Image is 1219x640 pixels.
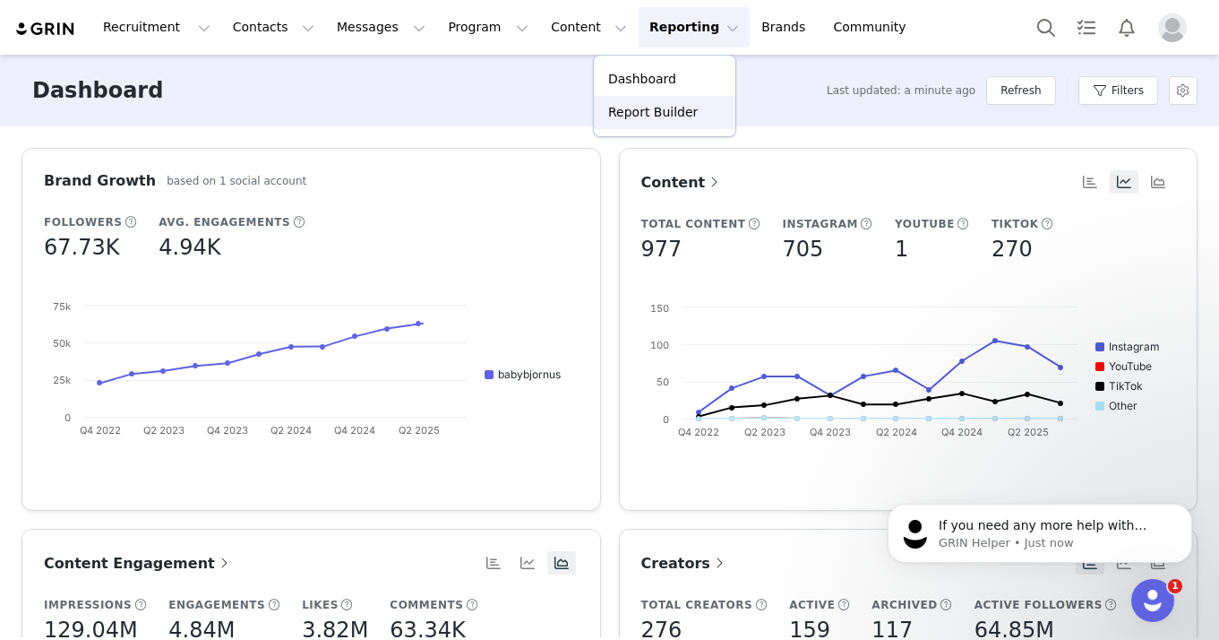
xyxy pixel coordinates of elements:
h5: Archived [871,597,937,613]
p: Message from GRIN Helper, sent Just now [78,69,309,85]
text: 75k [53,300,71,313]
text: 50 [657,376,669,388]
a: Content Engagement [44,552,233,575]
a: Tasks [1067,7,1106,48]
h5: Likes [302,597,339,613]
button: Contacts [222,7,325,48]
button: Recruitment [92,7,221,48]
h5: Followers [44,214,122,230]
h3: Dashboard [32,74,163,107]
button: Notifications [1107,7,1146,48]
span: 1 [1168,579,1182,593]
text: Q2 2024 [270,424,312,437]
h5: Avg. Engagements [159,214,290,230]
text: Q4 2023 [810,426,851,438]
h5: YouTube [895,216,955,232]
a: Creators [641,552,728,575]
h5: Active [789,597,835,613]
img: placeholder-profile.jpg [1158,13,1187,42]
button: Messages [326,7,436,48]
text: Q2 2023 [143,424,185,437]
h5: Active Followers [974,597,1103,613]
text: YouTube [1109,359,1152,373]
span: Creators [641,555,728,572]
button: Profile [1147,13,1205,42]
h5: 270 [992,233,1033,265]
h5: Impressions [44,597,132,613]
text: Q2 2025 [1007,426,1048,438]
text: 0 [64,411,71,424]
a: Brands [751,7,821,48]
h5: 977 [641,233,682,265]
h5: 67.73K [44,231,119,264]
text: Q2 2024 [875,426,916,438]
button: Refresh [986,76,1055,105]
text: Instagram [1109,340,1160,353]
text: babybjornus [498,368,561,381]
text: Q4 2023 [207,424,248,437]
text: Q4 2024 [334,424,375,437]
iframe: Intercom notifications message [861,466,1219,592]
h5: TikTok [992,216,1039,232]
a: Community [823,7,925,48]
h5: based on 1 social account [167,173,306,189]
text: 25k [53,374,71,386]
h5: 705 [782,233,823,265]
span: Content [641,174,724,191]
h5: Engagements [168,597,265,613]
h5: 1 [895,233,908,265]
img: grin logo [14,21,77,38]
h3: Brand Growth [44,170,156,192]
h5: 4.94K [159,231,220,264]
span: Content Engagement [44,555,233,572]
text: Other [1109,399,1137,412]
button: Reporting [639,7,750,48]
text: Q4 2022 [80,424,121,437]
text: 150 [650,302,669,315]
button: Filters [1078,76,1158,105]
text: Q4 2022 [678,426,719,438]
p: Report Builder [608,103,698,122]
h5: Instagram [782,216,858,232]
text: 0 [663,413,669,426]
text: TikTok [1109,379,1143,393]
h5: Comments [390,597,463,613]
p: Dashboard [608,70,676,89]
iframe: Intercom live chat [1131,579,1174,622]
h5: Total Creators [641,597,753,613]
text: 50k [53,337,71,350]
text: 100 [650,339,669,351]
button: Program [437,7,539,48]
span: Last updated: a minute ago [827,82,975,99]
text: Q4 2024 [941,426,983,438]
button: Content [540,7,638,48]
text: Q2 2025 [399,424,440,437]
button: Search [1026,7,1066,48]
h5: Total Content [641,216,746,232]
span: If you need any more help with changing your password, I'm here to assist! Would you like to shar... [78,52,307,138]
text: Q2 2023 [743,426,785,438]
a: Content [641,171,724,194]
